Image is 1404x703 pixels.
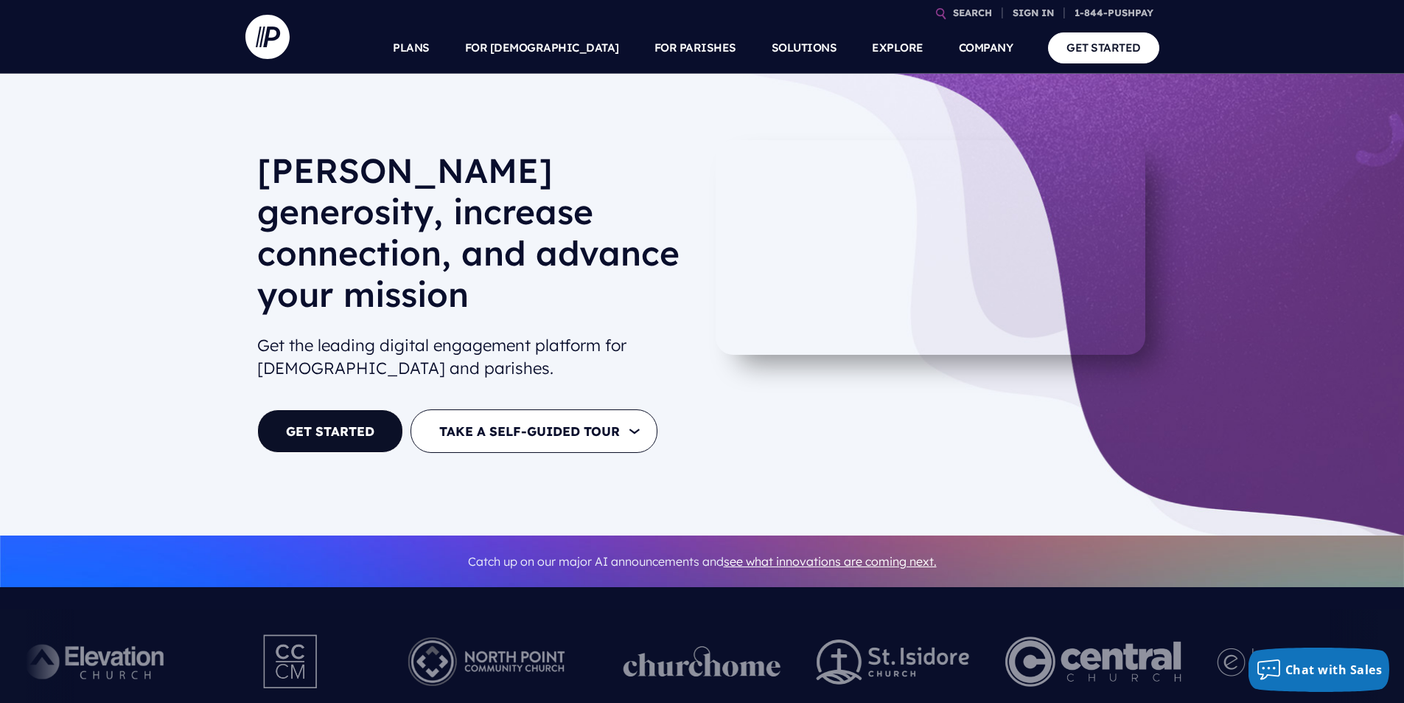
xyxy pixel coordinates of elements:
h1: [PERSON_NAME] generosity, increase connection, and advance your mission [257,150,691,327]
button: Chat with Sales [1248,648,1390,692]
a: GET STARTED [257,409,403,453]
button: TAKE A SELF-GUIDED TOUR [411,409,657,453]
a: PLANS [393,22,430,74]
a: COMPANY [959,22,1013,74]
a: GET STARTED [1048,32,1159,63]
a: see what innovations are coming next. [724,554,937,569]
h2: Get the leading digital engagement platform for [DEMOGRAPHIC_DATA] and parishes. [257,328,691,386]
a: FOR [DEMOGRAPHIC_DATA] [465,22,619,74]
img: Pushpay_Logo__NorthPoint [385,621,588,702]
span: Chat with Sales [1285,662,1383,678]
a: EXPLORE [872,22,923,74]
a: FOR PARISHES [654,22,736,74]
img: Central Church Henderson NV [1005,621,1181,702]
a: SOLUTIONS [772,22,837,74]
p: Catch up on our major AI announcements and [257,545,1148,578]
img: Pushpay_Logo__CCM [233,621,349,702]
img: pp_logos_1 [624,646,781,677]
img: pp_logos_2 [817,640,970,685]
